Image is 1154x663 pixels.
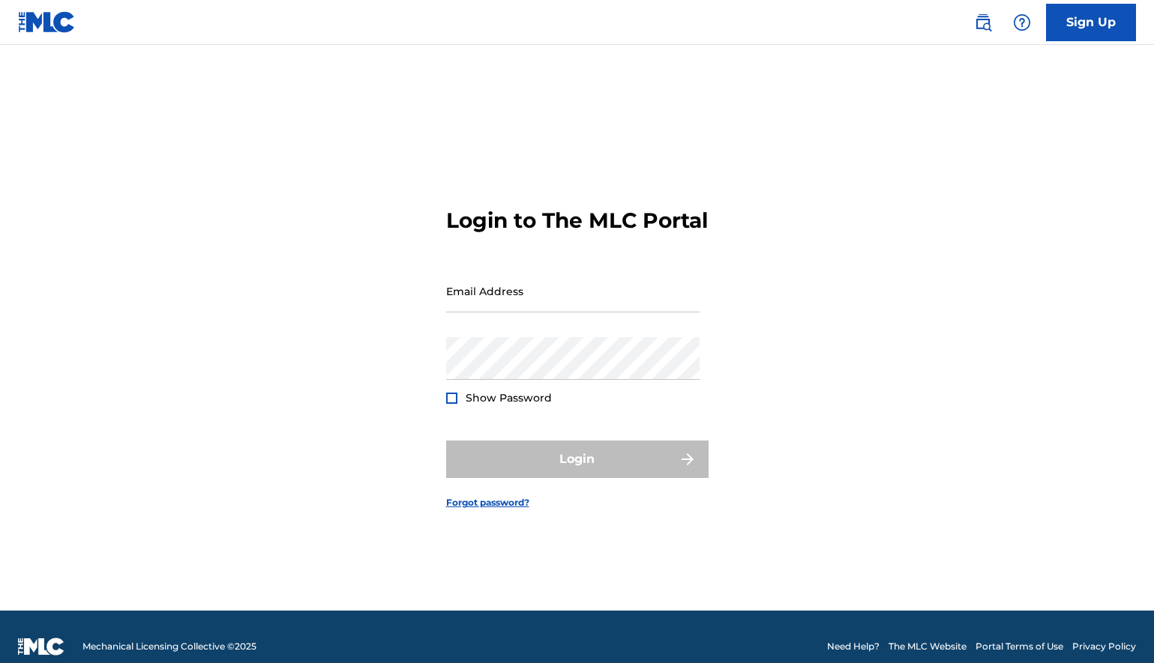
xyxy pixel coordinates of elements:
a: Portal Terms of Use [976,640,1063,653]
img: logo [18,638,64,656]
a: Sign Up [1046,4,1136,41]
span: Show Password [466,391,552,405]
img: help [1013,13,1031,31]
span: Mechanical Licensing Collective © 2025 [82,640,256,653]
img: search [974,13,992,31]
div: Help [1007,7,1037,37]
img: MLC Logo [18,11,76,33]
a: Need Help? [827,640,880,653]
a: Public Search [968,7,998,37]
a: Forgot password? [446,496,529,509]
a: The MLC Website [889,640,967,653]
a: Privacy Policy [1072,640,1136,653]
h3: Login to The MLC Portal [446,208,708,234]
